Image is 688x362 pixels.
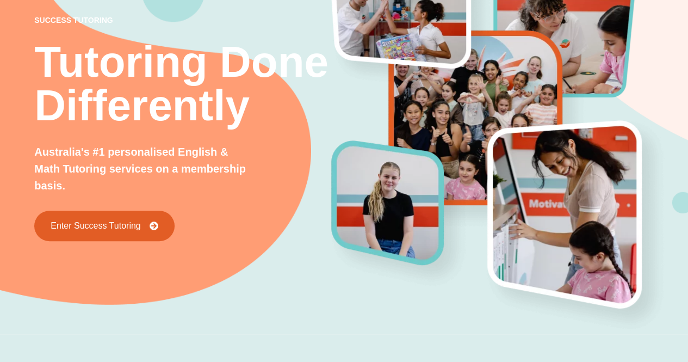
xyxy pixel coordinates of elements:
[34,40,331,127] h2: Tutoring Done Differently
[34,144,251,194] p: Australia's #1 personalised English & Math Tutoring services on a membership basis.
[51,222,140,230] span: Enter Success Tutoring
[507,239,688,362] iframe: Chat Widget
[34,16,331,24] p: success tutoring
[34,211,174,241] a: Enter Success Tutoring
